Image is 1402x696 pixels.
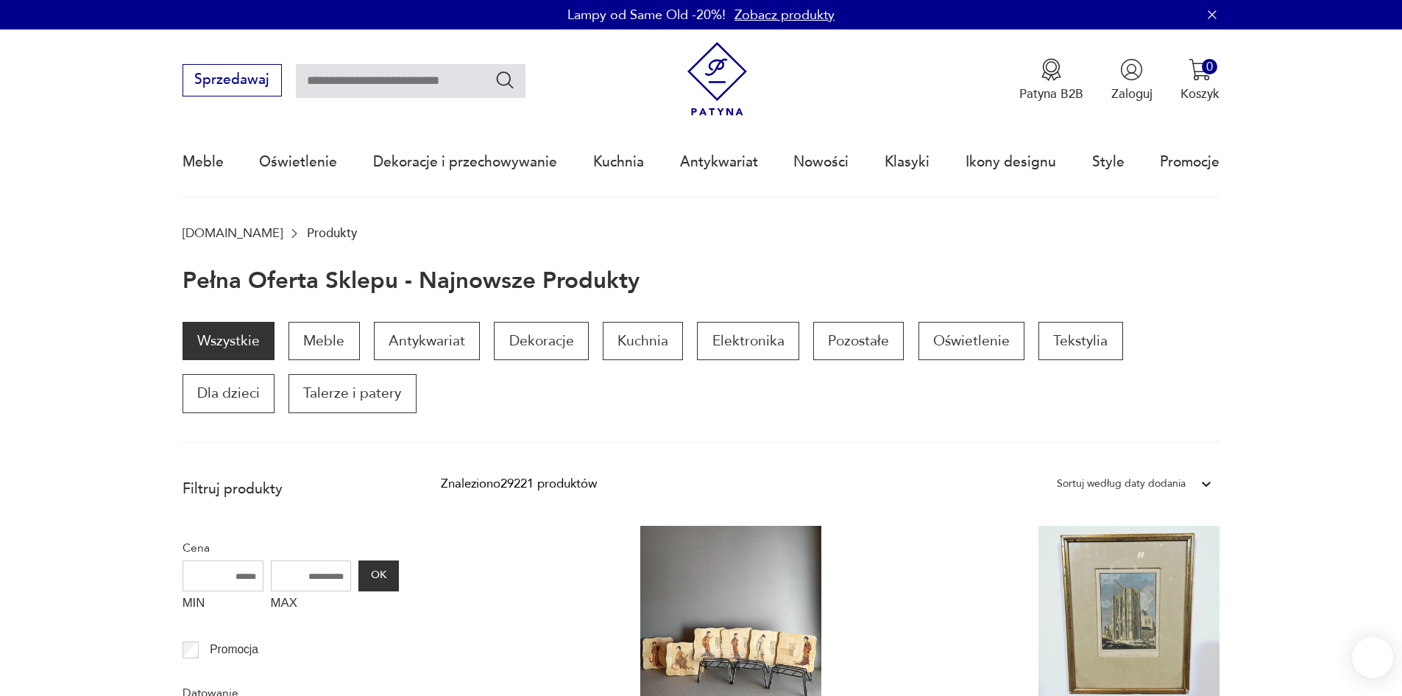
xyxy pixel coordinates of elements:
a: Tekstylia [1038,322,1122,360]
a: Ikona medaluPatyna B2B [1019,58,1083,102]
button: OK [358,560,398,591]
p: Koszyk [1180,85,1219,102]
p: Promocja [210,640,258,659]
a: Kuchnia [593,128,644,196]
a: Dekoracje i przechowywanie [373,128,557,196]
p: Cena [183,538,399,558]
a: Talerze i patery [288,374,416,412]
a: Style [1092,128,1125,196]
div: Znaleziono 29221 produktów [441,474,597,493]
a: Dla dzieci [183,374,275,412]
a: Pozostałe [813,322,904,360]
p: Zaloguj [1111,85,1153,102]
a: Promocje [1160,128,1219,196]
a: Nowości [793,128,849,196]
img: Patyna - sklep z meblami i dekoracjami vintage [680,42,754,116]
p: Patyna B2B [1019,85,1083,102]
img: Ikona medalu [1040,58,1063,81]
img: Ikonka użytkownika [1120,58,1143,81]
button: Sprzedawaj [183,64,282,96]
img: Ikona koszyka [1189,58,1211,81]
button: Szukaj [495,69,516,91]
a: Meble [288,322,359,360]
div: 0 [1202,59,1217,74]
button: Zaloguj [1111,58,1153,102]
a: [DOMAIN_NAME] [183,226,283,240]
a: Klasyki [885,128,930,196]
iframe: Smartsupp widget button [1352,637,1393,678]
p: Produkty [307,226,357,240]
button: 0Koszyk [1180,58,1219,102]
a: Sprzedawaj [183,75,282,87]
a: Antykwariat [374,322,480,360]
a: Meble [183,128,224,196]
h1: Pełna oferta sklepu - najnowsze produkty [183,269,640,294]
a: Dekoracje [494,322,588,360]
a: Oświetlenie [918,322,1024,360]
a: Zobacz produkty [734,6,835,24]
label: MAX [271,591,352,619]
a: Kuchnia [603,322,683,360]
div: Sortuj według daty dodania [1057,474,1186,493]
a: Oświetlenie [259,128,337,196]
a: Ikony designu [966,128,1056,196]
p: Filtruj produkty [183,479,399,499]
a: Antykwariat [680,128,758,196]
label: MIN [183,591,263,619]
a: Elektronika [697,322,799,360]
a: Wszystkie [183,322,275,360]
p: Lampy od Same Old -20%! [567,6,726,24]
button: Patyna B2B [1019,58,1083,102]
